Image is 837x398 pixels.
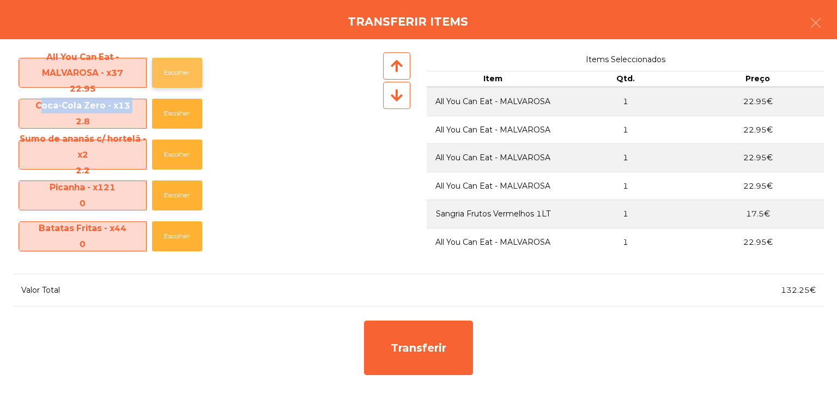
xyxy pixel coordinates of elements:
div: 2.8 [19,113,146,129]
th: Qtd. [559,71,692,87]
span: Items Seleccionados [427,52,824,67]
th: Item [427,71,559,87]
span: Batatas Fritas - x44 [19,220,146,252]
span: Coca-Cola Zero - x13 [19,98,146,129]
td: 1 [559,228,692,256]
td: All You Can Eat - MALVAROSA [427,116,559,144]
button: Escolher [152,58,202,88]
button: Escolher [152,140,202,170]
div: 22.95 [19,81,146,97]
td: 22.95€ [692,143,824,172]
td: Sangria Frutos Vermelhos 1LT [427,200,559,228]
span: 132.25€ [781,285,816,295]
td: 1 [559,172,692,200]
td: 1 [559,116,692,144]
button: Escolher [152,180,202,210]
button: Escolher [152,221,202,251]
div: 2.2 [19,162,146,178]
td: All You Can Eat - MALVAROSA [427,172,559,200]
td: 22.95€ [692,87,824,116]
div: Transferir [364,321,473,375]
td: 22.95€ [692,116,824,144]
th: Preço [692,71,824,87]
td: 1 [559,143,692,172]
td: All You Can Eat - MALVAROSA [427,228,559,256]
h4: Transferir items [348,14,468,30]
td: All You Can Eat - MALVAROSA [427,143,559,172]
td: 1 [559,200,692,228]
button: Escolher [152,99,202,129]
td: All You Can Eat - MALVAROSA [427,87,559,116]
div: 0 [19,236,146,252]
span: All You Can Eat - MALVAROSA - x37 [19,49,146,97]
span: Sumo de ananás c/ hortelã - x2 [19,131,146,179]
td: 22.95€ [692,228,824,256]
td: 22.95€ [692,172,824,200]
td: 17.5€ [692,200,824,228]
span: Valor Total [21,285,60,295]
span: Picanha - x121 [19,179,146,211]
div: 0 [19,195,146,211]
td: 1 [559,87,692,116]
